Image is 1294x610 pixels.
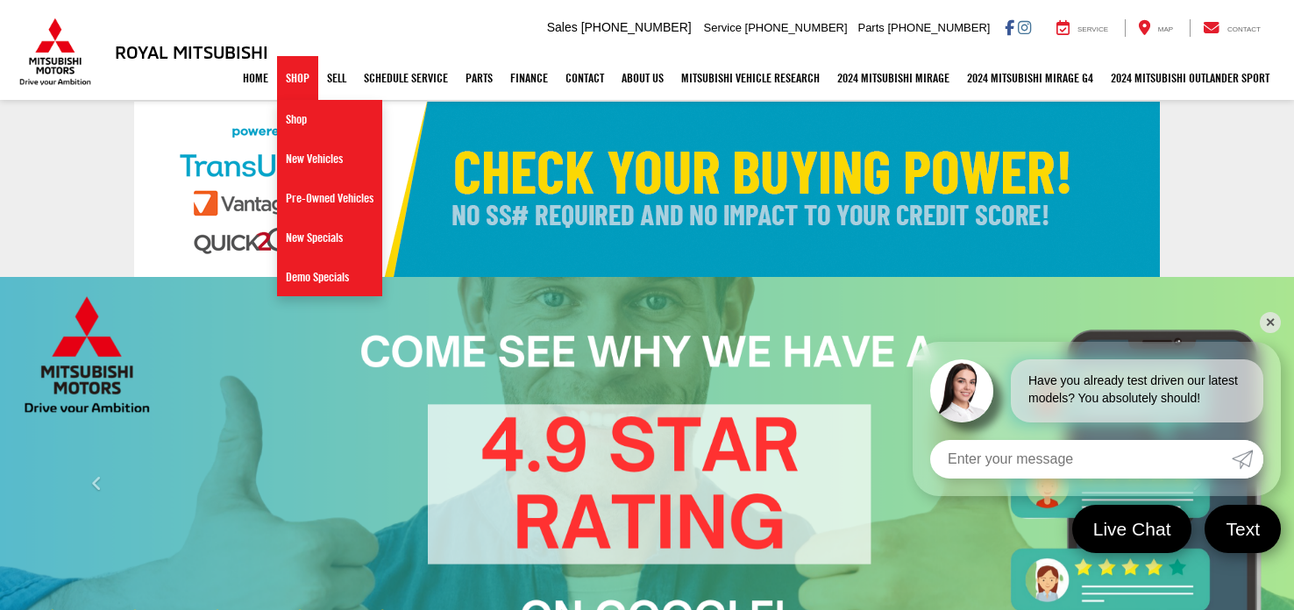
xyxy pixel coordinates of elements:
[1227,25,1261,33] span: Contact
[930,440,1232,479] input: Enter your message
[1125,19,1186,37] a: Map
[16,18,95,86] img: Mitsubishi
[1102,56,1278,100] a: 2024 Mitsubishi Outlander SPORT
[318,56,355,100] a: Sell
[277,218,382,258] a: New Specials
[887,21,990,34] span: [PHONE_NUMBER]
[1072,505,1192,553] a: Live Chat
[277,56,318,100] a: Shop
[547,20,578,34] span: Sales
[234,56,277,100] a: Home
[115,42,268,61] h3: Royal Mitsubishi
[1190,19,1274,37] a: Contact
[704,21,742,34] span: Service
[828,56,958,100] a: 2024 Mitsubishi Mirage
[613,56,672,100] a: About Us
[930,359,993,422] img: Agent profile photo
[501,56,557,100] a: Finance
[1084,517,1180,541] span: Live Chat
[1005,20,1014,34] a: Facebook: Click to visit our Facebook page
[557,56,613,100] a: Contact
[1077,25,1108,33] span: Service
[1011,359,1263,422] div: Have you already test driven our latest models? You absolutely should!
[958,56,1102,100] a: 2024 Mitsubishi Mirage G4
[1018,20,1031,34] a: Instagram: Click to visit our Instagram page
[1217,517,1269,541] span: Text
[581,20,692,34] span: [PHONE_NUMBER]
[857,21,884,34] span: Parts
[277,100,382,139] a: Shop
[745,21,848,34] span: [PHONE_NUMBER]
[355,56,457,100] a: Schedule Service: Opens in a new tab
[1158,25,1173,33] span: Map
[457,56,501,100] a: Parts: Opens in a new tab
[1043,19,1121,37] a: Service
[1205,505,1281,553] a: Text
[277,139,382,179] a: New Vehicles
[277,258,382,296] a: Demo Specials
[1232,440,1263,479] a: Submit
[134,102,1160,277] img: Check Your Buying Power
[672,56,828,100] a: Mitsubishi Vehicle Research
[277,179,382,218] a: Pre-Owned Vehicles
